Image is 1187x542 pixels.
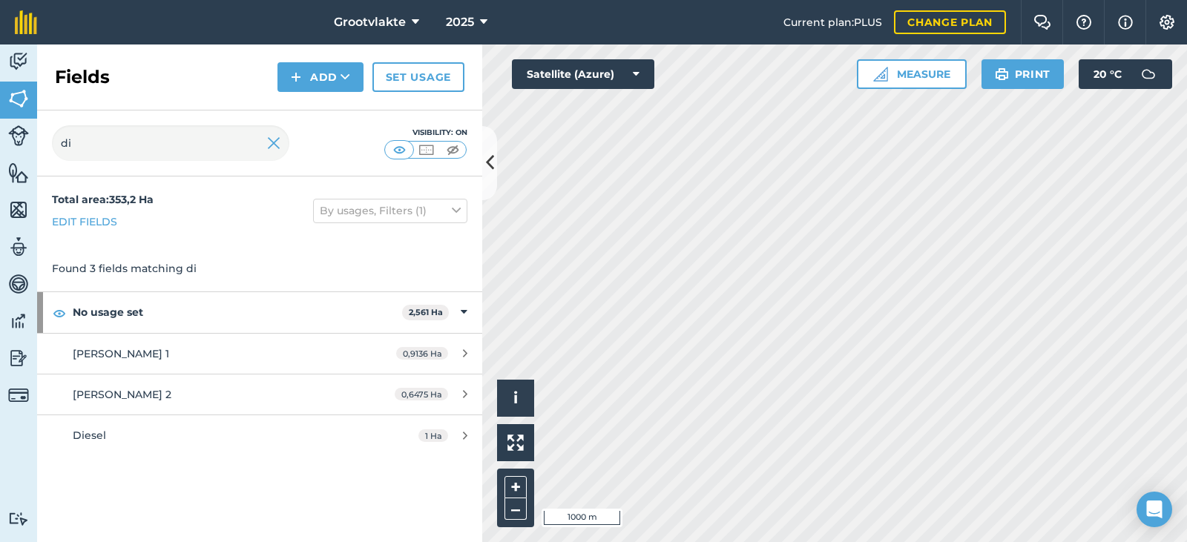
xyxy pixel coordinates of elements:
[395,388,448,400] span: 0,6475 Ha
[37,245,482,291] div: Found 3 fields matching di
[444,142,462,157] img: svg+xml;base64,PHN2ZyB4bWxucz0iaHR0cDovL3d3dy53My5vcmcvMjAwMC9zdmciIHdpZHRoPSI1MCIgaGVpZ2h0PSI0MC...
[873,67,888,82] img: Ruler icon
[52,214,117,230] a: Edit fields
[73,347,169,360] span: [PERSON_NAME] 1
[504,498,527,520] button: –
[1137,492,1172,527] div: Open Intercom Messenger
[504,476,527,498] button: +
[507,434,524,451] img: Four arrows, one pointing top left, one top right, one bottom right and the last bottom left
[8,50,29,73] img: svg+xml;base64,PD94bWwgdmVyc2lvbj0iMS4wIiBlbmNvZGluZz0idXRmLTgiPz4KPCEtLSBHZW5lcmF0b3I6IEFkb2JlIE...
[1094,59,1122,89] span: 20 ° C
[8,199,29,221] img: svg+xml;base64,PHN2ZyB4bWxucz0iaHR0cDovL3d3dy53My5vcmcvMjAwMC9zdmciIHdpZHRoPSI1NiIgaGVpZ2h0PSI2MC...
[418,429,448,442] span: 1 Ha
[497,380,534,417] button: i
[267,134,280,152] img: svg+xml;base64,PHN2ZyB4bWxucz0iaHR0cDovL3d3dy53My5vcmcvMjAwMC9zdmciIHdpZHRoPSIyMiIgaGVpZ2h0PSIzMC...
[277,62,364,92] button: Add
[53,304,66,322] img: svg+xml;base64,PHN2ZyB4bWxucz0iaHR0cDovL3d3dy53My5vcmcvMjAwMC9zdmciIHdpZHRoPSIxOCIgaGVpZ2h0PSIyNC...
[8,87,29,110] img: svg+xml;base64,PHN2ZyB4bWxucz0iaHR0cDovL3d3dy53My5vcmcvMjAwMC9zdmciIHdpZHRoPSI1NiIgaGVpZ2h0PSI2MC...
[8,347,29,369] img: svg+xml;base64,PD94bWwgdmVyc2lvbj0iMS4wIiBlbmNvZGluZz0idXRmLTgiPz4KPCEtLSBHZW5lcmF0b3I6IEFkb2JlIE...
[37,334,482,374] a: [PERSON_NAME] 10,9136 Ha
[55,65,110,89] h2: Fields
[73,429,106,442] span: Diesel
[409,307,443,317] strong: 2,561 Ha
[52,125,289,161] input: Search
[334,13,406,31] span: Grootvlakte
[390,142,409,157] img: svg+xml;base64,PHN2ZyB4bWxucz0iaHR0cDovL3d3dy53My5vcmcvMjAwMC9zdmciIHdpZHRoPSI1MCIgaGVpZ2h0PSI0MC...
[8,236,29,258] img: svg+xml;base64,PD94bWwgdmVyc2lvbj0iMS4wIiBlbmNvZGluZz0idXRmLTgiPz4KPCEtLSBHZW5lcmF0b3I6IEFkb2JlIE...
[384,127,467,139] div: Visibility: On
[8,385,29,406] img: svg+xml;base64,PD94bWwgdmVyc2lvbj0iMS4wIiBlbmNvZGluZz0idXRmLTgiPz4KPCEtLSBHZW5lcmF0b3I6IEFkb2JlIE...
[37,415,482,455] a: Diesel1 Ha
[982,59,1065,89] button: Print
[8,310,29,332] img: svg+xml;base64,PD94bWwgdmVyc2lvbj0iMS4wIiBlbmNvZGluZz0idXRmLTgiPz4KPCEtLSBHZW5lcmF0b3I6IEFkb2JlIE...
[8,512,29,526] img: svg+xml;base64,PD94bWwgdmVyc2lvbj0iMS4wIiBlbmNvZGluZz0idXRmLTgiPz4KPCEtLSBHZW5lcmF0b3I6IEFkb2JlIE...
[37,292,482,332] div: No usage set2,561 Ha
[1118,13,1133,31] img: svg+xml;base64,PHN2ZyB4bWxucz0iaHR0cDovL3d3dy53My5vcmcvMjAwMC9zdmciIHdpZHRoPSIxNyIgaGVpZ2h0PSIxNy...
[8,162,29,184] img: svg+xml;base64,PHN2ZyB4bWxucz0iaHR0cDovL3d3dy53My5vcmcvMjAwMC9zdmciIHdpZHRoPSI1NiIgaGVpZ2h0PSI2MC...
[894,10,1006,34] a: Change plan
[513,389,518,407] span: i
[1075,15,1093,30] img: A question mark icon
[783,14,882,30] span: Current plan : PLUS
[396,347,448,360] span: 0,9136 Ha
[417,142,435,157] img: svg+xml;base64,PHN2ZyB4bWxucz0iaHR0cDovL3d3dy53My5vcmcvMjAwMC9zdmciIHdpZHRoPSI1MCIgaGVpZ2h0PSI0MC...
[372,62,464,92] a: Set usage
[1158,15,1176,30] img: A cog icon
[73,388,171,401] span: [PERSON_NAME] 2
[37,374,482,414] a: [PERSON_NAME] 20,6475 Ha
[8,125,29,146] img: svg+xml;base64,PD94bWwgdmVyc2lvbj0iMS4wIiBlbmNvZGluZz0idXRmLTgiPz4KPCEtLSBHZW5lcmF0b3I6IEFkb2JlIE...
[995,65,1009,83] img: svg+xml;base64,PHN2ZyB4bWxucz0iaHR0cDovL3d3dy53My5vcmcvMjAwMC9zdmciIHdpZHRoPSIxOSIgaGVpZ2h0PSIyNC...
[1134,59,1163,89] img: svg+xml;base64,PD94bWwgdmVyc2lvbj0iMS4wIiBlbmNvZGluZz0idXRmLTgiPz4KPCEtLSBHZW5lcmF0b3I6IEFkb2JlIE...
[1079,59,1172,89] button: 20 °C
[446,13,474,31] span: 2025
[291,68,301,86] img: svg+xml;base64,PHN2ZyB4bWxucz0iaHR0cDovL3d3dy53My5vcmcvMjAwMC9zdmciIHdpZHRoPSIxNCIgaGVpZ2h0PSIyNC...
[313,199,467,222] button: By usages, Filters (1)
[52,193,154,206] strong: Total area : 353,2 Ha
[8,273,29,295] img: svg+xml;base64,PD94bWwgdmVyc2lvbj0iMS4wIiBlbmNvZGluZz0idXRmLTgiPz4KPCEtLSBHZW5lcmF0b3I6IEFkb2JlIE...
[73,292,402,332] strong: No usage set
[15,10,37,34] img: fieldmargin Logo
[512,59,654,89] button: Satellite (Azure)
[1033,15,1051,30] img: Two speech bubbles overlapping with the left bubble in the forefront
[857,59,967,89] button: Measure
